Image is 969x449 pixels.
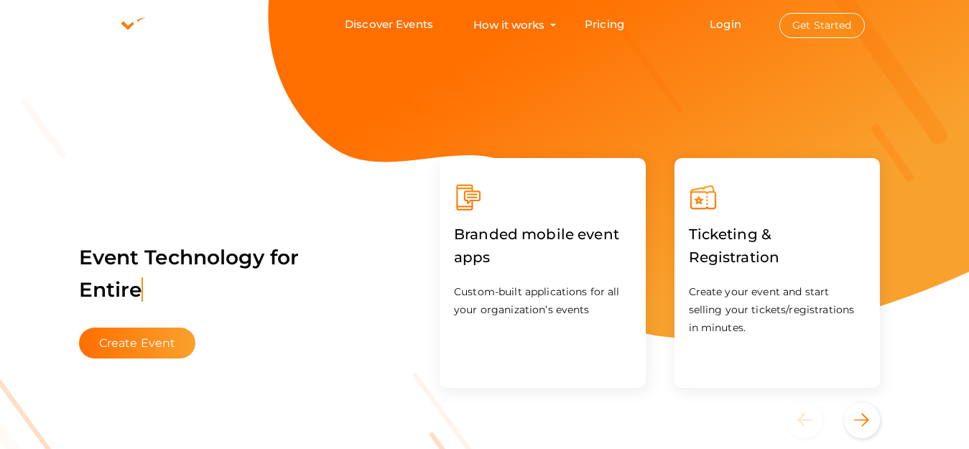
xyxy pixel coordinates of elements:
[585,11,624,38] a: Pricing
[689,212,866,279] label: Ticketing & Registration
[469,11,549,38] button: How it works
[454,251,631,265] a: Branded mobile event apps
[844,402,880,438] button: Next
[689,251,866,265] a: Ticketing & Registration
[787,402,840,438] button: Previous
[79,277,144,302] span: Entire
[79,328,196,358] button: Create Event
[454,212,631,279] label: Branded mobile event apps
[689,283,866,337] p: Create your event and start selling your tickets/registrations in minutes.
[79,223,300,324] label: Event Technology for
[454,283,631,319] p: Custom-built applications for all your organization’s events
[345,11,433,38] a: Discover Events
[710,17,741,31] a: Login
[779,13,865,38] button: Get Started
